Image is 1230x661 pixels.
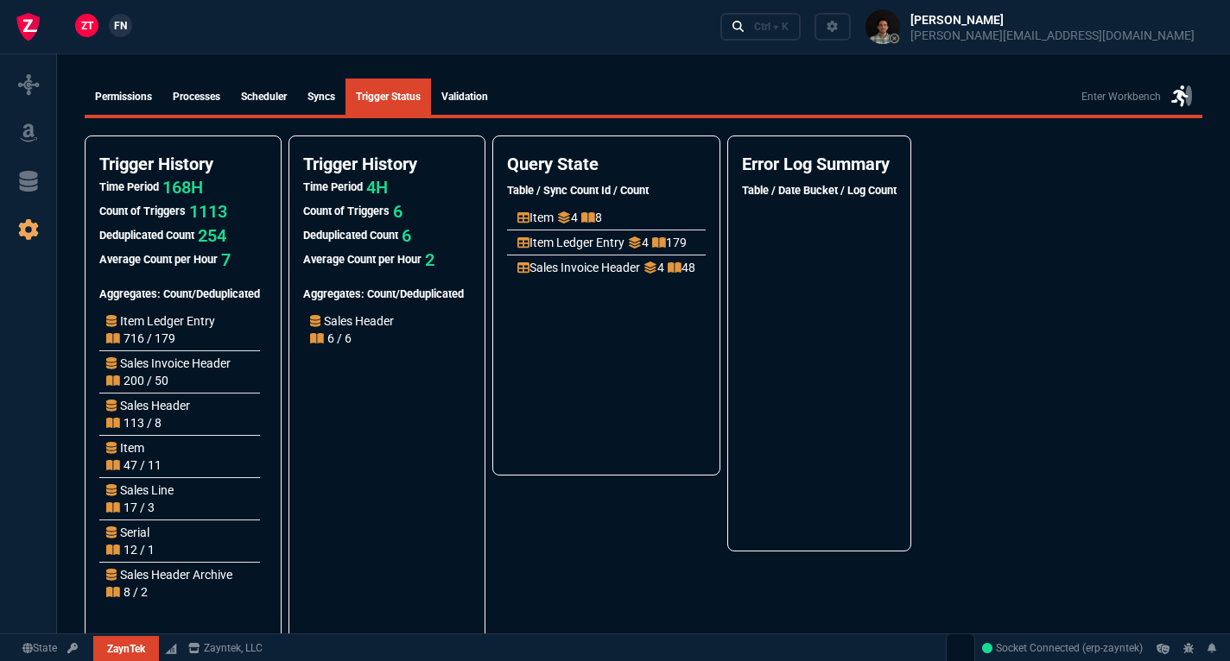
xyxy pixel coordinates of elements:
a: Processes [162,79,231,115]
a: Trigger Status [346,79,431,115]
h5: Average Count per Hour [99,251,218,268]
a: -PiJI1dwDxL0fjryAABO [982,640,1143,656]
span: ZT [81,18,93,34]
p: 4 [628,234,649,251]
p: 6 [402,223,411,248]
p: 1113 [189,199,227,223]
p: 179 [652,234,687,251]
a: msbcCompanyName [183,640,268,656]
a: Scheduler [231,79,297,115]
a: Global State [17,640,62,656]
p: 12 / 1 [106,541,155,558]
nx-icon: Enter Workbench [1171,83,1192,110]
p: Sales Header [310,312,394,330]
p: 200 / 50 [106,372,168,389]
p: Sales Invoice Header [106,355,231,372]
p: 4H [366,175,388,199]
p: Sales Line [106,482,174,499]
p: Enter Workbench [1081,89,1161,104]
h5: Table / Date Bucket / Log Count [742,182,897,198]
h4: Trigger History [99,154,267,175]
h5: Count of Triggers [99,203,186,219]
h4: Trigger History [303,154,471,175]
p: 254 [198,223,226,248]
h4: Error Log Summary [742,154,897,175]
p: 8 [581,209,602,226]
h5: Average Count per Hour [303,251,422,268]
a: Validation [431,79,498,115]
h5: Count of Triggers [303,203,390,219]
p: 8 / 2 [106,583,148,601]
a: syncs [297,79,346,115]
span: FN [114,18,127,34]
h5: Time Period [99,179,159,195]
p: 4 [644,259,664,276]
p: 4 [557,209,578,226]
h5: Deduplicated Count [99,227,194,243]
p: 113 / 8 [106,414,162,431]
p: 716 / 179 [106,330,175,347]
h5: Aggregates: Count/Deduplicated [303,286,464,302]
p: 6 [393,199,403,223]
div: Ctrl + K [754,20,789,34]
p: Item [517,209,554,226]
p: Item [106,439,162,456]
h5: Deduplicated Count [303,227,398,243]
h4: Query State [507,154,706,175]
span: Socket Connected (erp-zayntek) [982,642,1143,654]
p: 6 / 6 [310,330,352,347]
p: 2 [425,248,434,272]
p: 47 / 11 [106,456,162,474]
p: Sales Header [106,397,190,414]
a: API TOKEN [62,640,83,656]
p: Item Ledger Entry [106,312,215,330]
a: Permissions [85,79,162,115]
h5: Table / Sync Count Id / Count [507,182,706,198]
p: Serial [106,524,155,541]
p: Sales Header Archive [106,566,232,583]
p: 168H [162,175,203,199]
p: 48 [668,259,695,276]
p: 17 / 3 [106,499,155,516]
h5: Aggregates: Count/Deduplicated [99,286,260,302]
p: Item Ledger Entry [517,234,625,251]
h5: Time Period [303,179,363,195]
p: Sales Invoice Header [517,259,640,276]
p: 7 [221,248,231,272]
